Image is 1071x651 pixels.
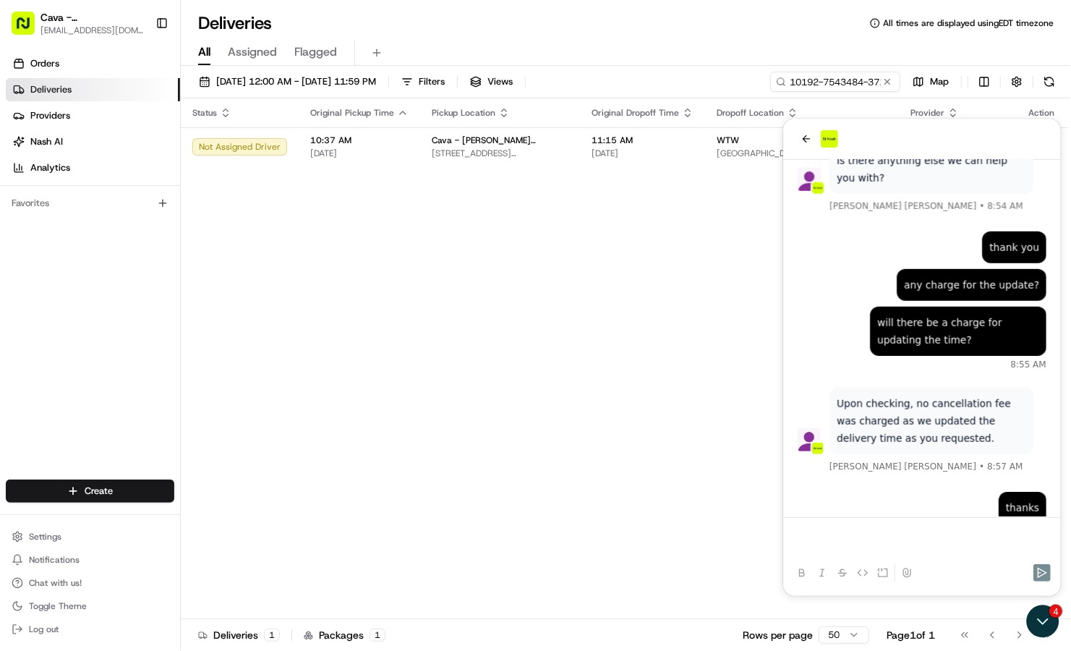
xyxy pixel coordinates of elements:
[29,577,82,589] span: Chat with us!
[40,25,144,36] button: [EMAIL_ADDRESS][DOMAIN_NAME]
[487,75,513,88] span: Views
[198,628,280,642] div: Deliveries
[1026,107,1057,119] div: Action
[310,148,409,159] span: [DATE]
[6,156,180,179] a: Analytics
[40,10,144,25] button: Cava - [PERSON_NAME][GEOGRAPHIC_DATA]
[198,12,272,35] h1: Deliveries
[192,107,217,119] span: Status
[717,135,739,146] span: WTW
[30,57,59,70] span: Orders
[419,75,445,88] span: Filters
[464,72,519,92] button: Views
[883,17,1054,29] span: All times are displayed using EDT timezone
[310,107,394,119] span: Original Pickup Time
[198,43,210,61] span: All
[192,72,383,92] button: [DATE] 12:00 AM - [DATE] 11:59 PM
[592,148,694,159] span: [DATE]
[432,135,568,146] span: Cava - [PERSON_NAME][GEOGRAPHIC_DATA]
[930,75,949,88] span: Map
[592,107,679,119] span: Original Dropoff Time
[228,43,277,61] span: Assigned
[6,78,180,101] a: Deliveries
[910,107,944,119] span: Provider
[592,135,694,146] span: 11:15 AM
[294,43,337,61] span: Flagged
[264,629,280,642] div: 1
[6,550,174,570] button: Notifications
[6,573,174,593] button: Chat with us!
[6,130,180,153] a: Nash AI
[887,628,935,642] div: Page 1 of 1
[29,624,59,635] span: Log out
[30,161,70,174] span: Analytics
[29,531,61,542] span: Settings
[30,83,72,96] span: Deliveries
[310,135,409,146] span: 10:37 AM
[395,72,451,92] button: Filters
[6,619,174,639] button: Log out
[29,554,80,566] span: Notifications
[6,596,174,616] button: Toggle Theme
[6,52,180,75] a: Orders
[6,192,174,215] div: Favorites
[216,75,376,88] span: [DATE] 12:00 AM - [DATE] 11:59 PM
[30,135,63,148] span: Nash AI
[29,600,87,612] span: Toggle Theme
[6,6,150,41] button: Cava - [PERSON_NAME][GEOGRAPHIC_DATA][EMAIL_ADDRESS][DOMAIN_NAME]
[783,119,1061,596] iframe: Customer support window
[1039,72,1059,92] button: Refresh
[304,628,385,642] div: Packages
[6,527,174,547] button: Settings
[906,72,955,92] button: Map
[370,629,385,642] div: 1
[432,148,568,159] span: [STREET_ADDRESS][PERSON_NAME]
[1025,603,1064,642] iframe: Open customer support
[432,107,495,119] span: Pickup Location
[770,72,900,92] input: Type to search
[717,107,784,119] span: Dropoff Location
[6,480,174,503] button: Create
[30,109,70,122] span: Providers
[717,148,887,159] span: [GEOGRAPHIC_DATA][STREET_ADDRESS][GEOGRAPHIC_DATA]
[85,485,113,498] span: Create
[743,628,813,642] p: Rows per page
[6,104,180,127] a: Providers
